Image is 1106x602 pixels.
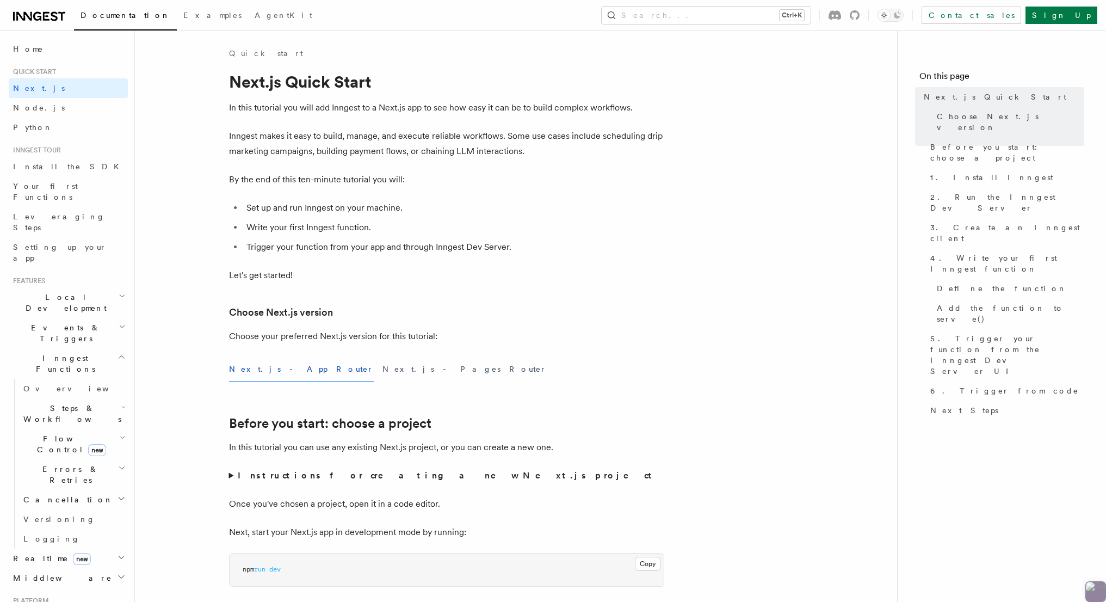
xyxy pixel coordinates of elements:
span: AgentKit [255,11,312,20]
a: Versioning [19,509,128,529]
a: Add the function to serve() [932,298,1084,329]
button: Events & Triggers [9,318,128,348]
span: Inngest Functions [9,353,118,374]
span: 5. Trigger your function from the Inngest Dev Server UI [930,333,1084,377]
span: dev [269,566,281,573]
button: Middleware [9,568,128,588]
button: Flow Controlnew [19,429,128,459]
span: Errors & Retries [19,464,118,486]
button: Copy [635,557,660,571]
button: Toggle dark mode [878,9,904,22]
span: Steps & Workflows [19,403,121,425]
a: Logging [19,529,128,549]
button: Next.js - App Router [229,357,374,382]
span: Examples [183,11,242,20]
button: Next.js - Pages Router [382,357,547,382]
a: 5. Trigger your function from the Inngest Dev Server UI [926,329,1084,381]
button: Local Development [9,287,128,318]
p: Inngest makes it easy to build, manage, and execute reliable workflows. Some use cases include sc... [229,128,664,159]
a: Sign Up [1025,7,1097,24]
span: new [88,444,106,456]
a: 4. Write your first Inngest function [926,248,1084,279]
span: Before you start: choose a project [930,142,1084,163]
span: Versioning [23,515,95,524]
span: 6. Trigger from code [930,385,1079,396]
a: Home [9,39,128,59]
a: Setting up your app [9,237,128,268]
span: Quick start [9,67,56,76]
span: Add the function to serve() [937,303,1084,324]
a: Node.js [9,98,128,118]
span: Realtime [9,553,91,564]
a: Before you start: choose a project [926,137,1084,168]
span: Inngest tour [9,146,61,155]
li: Write your first Inngest function. [243,220,664,235]
span: Overview [23,384,135,393]
span: npm [243,566,254,573]
span: Your first Functions [13,182,78,201]
a: Examples [177,3,248,29]
button: Search...Ctrl+K [602,7,811,24]
a: 1. Install Inngest [926,168,1084,187]
p: In this tutorial you will add Inngest to a Next.js app to see how easy it can be to build complex... [229,100,664,115]
strong: Instructions for creating a new Next.js project [238,470,656,481]
li: Set up and run Inngest on your machine. [243,200,664,216]
span: Documentation [81,11,170,20]
a: Choose Next.js version [932,107,1084,137]
span: Home [13,44,44,54]
li: Trigger your function from your app and through Inngest Dev Server. [243,239,664,255]
p: In this tutorial you can use any existing Next.js project, or you can create a new one. [229,440,664,455]
span: Install the SDK [13,162,126,171]
span: 1. Install Inngest [930,172,1053,183]
a: Choose Next.js version [229,305,333,320]
a: Your first Functions [9,176,128,207]
a: Install the SDK [9,157,128,176]
span: Node.js [13,103,65,112]
a: Define the function [932,279,1084,298]
a: 6. Trigger from code [926,381,1084,401]
p: Let's get started! [229,268,664,283]
a: Next.js Quick Start [919,87,1084,107]
span: 4. Write your first Inngest function [930,253,1084,274]
p: By the end of this ten-minute tutorial you will: [229,172,664,187]
a: Documentation [74,3,177,30]
a: 3. Create an Inngest client [926,218,1084,248]
p: Once you've chosen a project, open it in a code editor. [229,496,664,512]
div: Inngest Functions [9,379,128,549]
kbd: Ctrl+K [780,10,804,21]
a: Contact sales [922,7,1021,24]
a: AgentKit [248,3,319,29]
a: 2. Run the Inngest Dev Server [926,187,1084,218]
button: Errors & Retries [19,459,128,490]
a: Next.js [9,78,128,98]
a: Quick start [229,48,303,59]
a: Python [9,118,128,137]
a: Next Steps [926,401,1084,420]
span: Logging [23,535,80,543]
span: Python [13,123,53,132]
button: Cancellation [19,490,128,509]
span: new [73,553,91,565]
a: Before you start: choose a project [229,416,431,431]
span: Flow Control [19,433,120,455]
span: Define the function [937,283,1067,294]
span: Next.js Quick Start [924,91,1066,102]
span: Next.js [13,84,65,93]
p: Next, start your Next.js app in development mode by running: [229,525,664,540]
span: 2. Run the Inngest Dev Server [930,192,1084,213]
a: Leveraging Steps [9,207,128,237]
span: Leveraging Steps [13,212,105,232]
span: Cancellation [19,494,113,505]
span: Choose Next.js version [937,111,1084,133]
span: Middleware [9,573,112,583]
button: Inngest Functions [9,348,128,379]
span: run [254,566,265,573]
span: Local Development [9,292,119,314]
span: Features [9,277,45,285]
span: Events & Triggers [9,322,119,344]
summary: Instructions for creating a new Next.js project [229,468,664,483]
a: Overview [19,379,128,398]
button: Steps & Workflows [19,398,128,429]
button: Realtimenew [9,549,128,568]
span: Next Steps [930,405,998,416]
